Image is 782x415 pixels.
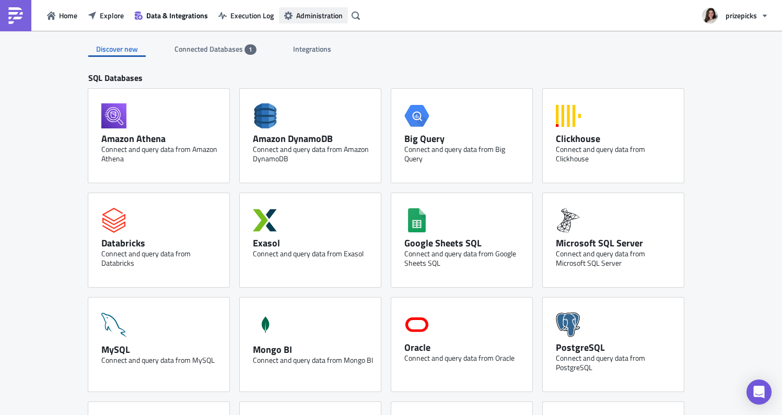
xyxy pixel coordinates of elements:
button: Administration [279,7,348,23]
span: Administration [296,10,343,21]
div: Connect and query data from MySQL [101,355,221,365]
div: Connect and query data from Oracle [404,353,524,363]
div: Microsoft SQL Server [556,237,676,249]
div: Connect and query data from Exasol [253,249,373,258]
img: PushMetrics [7,7,24,24]
button: Data & Integrations [129,7,213,23]
span: prizepicks [726,10,757,21]
div: MySQL [101,343,221,355]
span: 1 [249,45,252,54]
div: Connect and query data from Mongo BI [253,355,373,365]
button: Execution Log [213,7,279,23]
div: Oracle [404,341,524,353]
div: Big Query [404,133,524,145]
span: Integrations [293,43,333,54]
div: Connect and query data from Google Sheets SQL [404,249,524,268]
div: Connect and query data from PostgreSQL [556,353,676,372]
div: Connect and query data from Databricks [101,249,221,268]
div: Exasol [253,237,373,249]
div: Open Intercom Messenger [746,380,772,405]
button: prizepicks [696,4,774,27]
span: Explore [100,10,124,21]
div: Clickhouse [556,133,676,145]
div: Connect and query data from Big Query [404,145,524,163]
span: Data & Integrations [146,10,208,21]
div: PostgreSQL [556,341,676,353]
div: Databricks [101,237,221,249]
div: SQL Databases [88,73,694,89]
button: Home [42,7,83,23]
span: Home [59,10,77,21]
div: Connect and query data from Amazon DynamoDB [253,145,373,163]
button: Explore [83,7,129,23]
span: Execution Log [230,10,274,21]
div: Connect and query data from Amazon Athena [101,145,221,163]
img: Avatar [701,7,719,25]
div: Connect and query data from Microsoft SQL Server [556,249,676,268]
span: Connected Databases [174,43,244,54]
div: Google Sheets SQL [404,237,524,249]
div: Amazon Athena [101,133,221,145]
div: Connect and query data from Clickhouse [556,145,676,163]
div: Mongo BI [253,343,373,355]
div: Amazon DynamoDB [253,133,373,145]
div: Discover new [88,41,146,57]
